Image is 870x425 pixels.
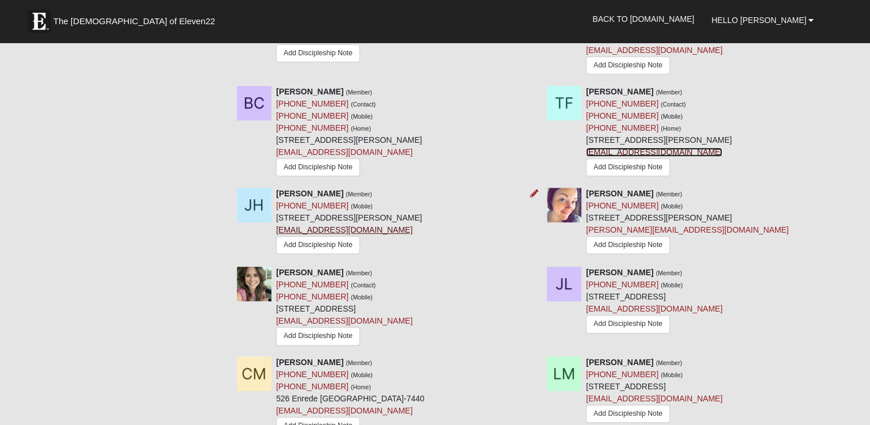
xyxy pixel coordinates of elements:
[656,359,683,366] small: (Member)
[586,158,670,176] a: Add Discipleship Note
[656,191,683,198] small: (Member)
[661,113,683,120] small: (Mobile)
[276,370,348,379] a: [PHONE_NUMBER]
[586,123,658,132] a: [PHONE_NUMBER]
[586,315,670,333] a: Add Discipleship Note
[351,282,375,289] small: (Contact)
[351,113,373,120] small: (Mobile)
[276,225,412,234] a: [EMAIL_ADDRESS][DOMAIN_NAME]
[586,370,658,379] a: [PHONE_NUMBER]
[276,123,348,132] a: [PHONE_NUMBER]
[276,87,343,96] strong: [PERSON_NAME]
[53,16,215,27] span: The [DEMOGRAPHIC_DATA] of Eleven22
[276,292,348,301] a: [PHONE_NUMBER]
[584,5,703,33] a: Back to [DOMAIN_NAME]
[346,270,373,276] small: (Member)
[711,16,806,25] span: Hello [PERSON_NAME]
[276,268,343,277] strong: [PERSON_NAME]
[656,270,683,276] small: (Member)
[586,86,732,179] div: [STREET_ADDRESS][PERSON_NAME]
[661,282,683,289] small: (Mobile)
[276,316,412,325] a: [EMAIL_ADDRESS][DOMAIN_NAME]
[656,89,683,96] small: (Member)
[276,280,348,289] a: [PHONE_NUMBER]
[586,268,653,277] strong: [PERSON_NAME]
[276,44,360,62] a: Add Discipleship Note
[586,111,658,120] a: [PHONE_NUMBER]
[276,147,412,157] a: [EMAIL_ADDRESS][DOMAIN_NAME]
[346,89,373,96] small: (Member)
[661,203,683,210] small: (Mobile)
[351,125,371,132] small: (Home)
[276,99,348,108] a: [PHONE_NUMBER]
[276,327,360,345] a: Add Discipleship Note
[351,371,373,378] small: (Mobile)
[351,101,375,108] small: (Contact)
[22,4,252,33] a: The [DEMOGRAPHIC_DATA] of Eleven22
[586,189,653,198] strong: [PERSON_NAME]
[276,358,343,367] strong: [PERSON_NAME]
[276,236,360,254] a: Add Discipleship Note
[276,382,348,391] a: [PHONE_NUMBER]
[346,191,373,198] small: (Member)
[351,294,373,301] small: (Mobile)
[276,158,360,176] a: Add Discipleship Note
[276,86,422,179] div: [STREET_ADDRESS][PERSON_NAME]
[703,6,822,35] a: Hello [PERSON_NAME]
[276,111,348,120] a: [PHONE_NUMBER]
[661,125,681,132] small: (Home)
[586,99,658,108] a: [PHONE_NUMBER]
[586,147,722,157] a: [EMAIL_ADDRESS][DOMAIN_NAME]
[276,188,422,257] div: [STREET_ADDRESS][PERSON_NAME]
[586,45,722,55] a: [EMAIL_ADDRESS][DOMAIN_NAME]
[661,371,683,378] small: (Mobile)
[586,394,722,403] a: [EMAIL_ADDRESS][DOMAIN_NAME]
[586,267,722,336] div: [STREET_ADDRESS]
[586,280,658,289] a: [PHONE_NUMBER]
[586,56,670,74] a: Add Discipleship Note
[586,201,658,210] a: [PHONE_NUMBER]
[586,188,788,258] div: [STREET_ADDRESS][PERSON_NAME]
[586,304,722,313] a: [EMAIL_ADDRESS][DOMAIN_NAME]
[276,267,412,348] div: [STREET_ADDRESS]
[661,101,685,108] small: (Contact)
[276,201,348,210] a: [PHONE_NUMBER]
[586,236,670,254] a: Add Discipleship Note
[586,87,653,96] strong: [PERSON_NAME]
[351,203,373,210] small: (Mobile)
[586,358,653,367] strong: [PERSON_NAME]
[351,384,371,390] small: (Home)
[28,10,51,33] img: Eleven22 logo
[586,225,788,234] a: [PERSON_NAME][EMAIL_ADDRESS][DOMAIN_NAME]
[346,359,373,366] small: (Member)
[276,189,343,198] strong: [PERSON_NAME]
